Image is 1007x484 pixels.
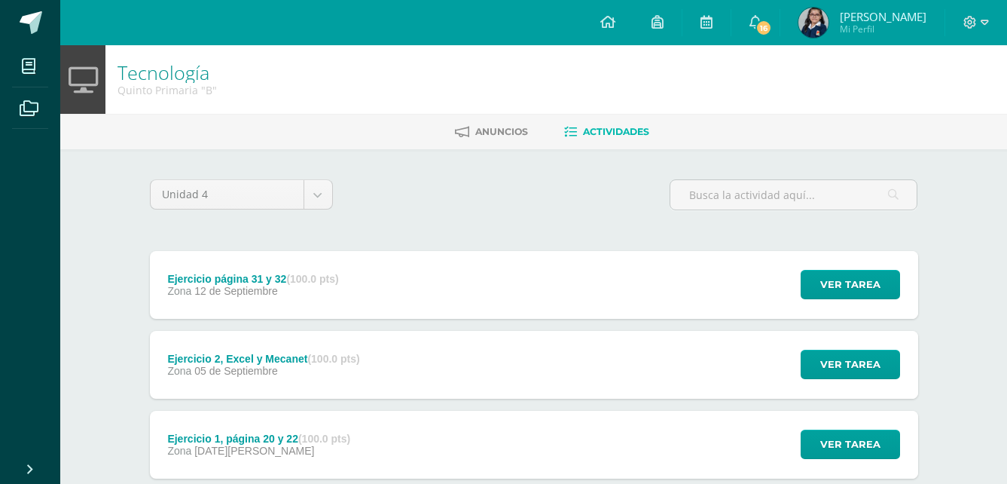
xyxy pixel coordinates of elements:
[167,433,350,445] div: Ejercicio 1, página 20 y 22
[194,365,278,377] span: 05 de Septiembre
[167,365,191,377] span: Zona
[117,62,217,83] h1: Tecnología
[670,180,917,210] input: Busca la actividad aquí...
[307,353,359,365] strong: (100.0 pts)
[298,433,350,445] strong: (100.0 pts)
[820,271,880,299] span: Ver tarea
[820,430,880,458] span: Ver tarea
[840,9,926,24] span: [PERSON_NAME]
[162,180,292,209] span: Unidad 4
[564,120,649,144] a: Actividades
[583,126,649,137] span: Actividades
[820,351,880,378] span: Ver tarea
[151,180,332,209] a: Unidad 4
[286,273,338,285] strong: (100.0 pts)
[840,23,926,35] span: Mi Perfil
[455,120,528,144] a: Anuncios
[475,126,528,137] span: Anuncios
[167,445,191,457] span: Zona
[798,8,828,38] img: ab0e2c697773277e0b536b6c15c7809e.png
[167,285,191,297] span: Zona
[117,60,209,85] a: Tecnología
[194,445,314,457] span: [DATE][PERSON_NAME]
[801,430,900,459] button: Ver tarea
[167,353,359,365] div: Ejercicio 2, Excel y Mecanet
[755,20,772,36] span: 16
[117,83,217,97] div: Quinto Primaria 'B'
[167,273,338,285] div: Ejercicio página 31 y 32
[801,270,900,299] button: Ver tarea
[801,350,900,379] button: Ver tarea
[194,285,278,297] span: 12 de Septiembre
